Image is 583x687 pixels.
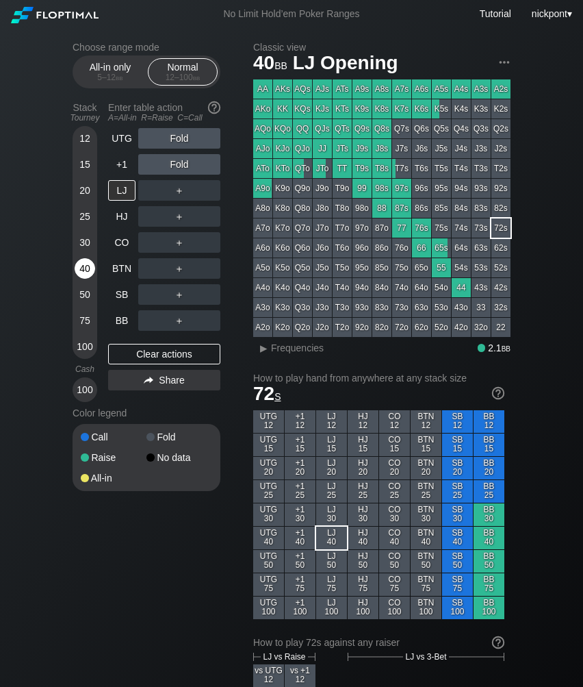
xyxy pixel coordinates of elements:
[348,527,378,549] div: HJ 40
[412,159,431,178] div: T6s
[491,79,510,99] div: A2s
[392,119,411,138] div: Q7s
[108,154,135,175] div: +1
[372,218,391,238] div: 87o
[293,318,312,337] div: Q2o
[352,139,372,158] div: J9s
[474,503,504,526] div: BB 30
[333,119,352,138] div: QTs
[372,139,391,158] div: J8s
[154,73,211,82] div: 12 – 100
[313,199,332,218] div: J8o
[253,298,272,317] div: A3o
[348,550,378,573] div: HJ 50
[411,434,441,456] div: BTN 15
[452,199,471,218] div: 84s
[291,53,400,75] span: LJ Opening
[138,284,220,305] div: ＋
[253,238,272,258] div: A6o
[108,180,135,201] div: LJ
[313,238,332,258] div: J6o
[313,318,332,337] div: J2o
[285,480,315,503] div: +1 25
[253,79,272,99] div: AA
[253,527,284,549] div: UTG 40
[285,503,315,526] div: +1 30
[75,258,95,279] div: 40
[293,278,312,297] div: Q4o
[108,284,135,305] div: SB
[81,73,139,82] div: 5 – 12
[73,402,220,424] div: Color legend
[452,99,471,118] div: K4s
[432,79,451,99] div: A5s
[372,79,391,99] div: A8s
[313,119,332,138] div: QJs
[372,99,391,118] div: K8s
[253,318,272,337] div: A2o
[348,503,378,526] div: HJ 30
[316,573,347,596] div: LJ 75
[144,377,153,384] img: share.864f2f62.svg
[253,278,272,297] div: A4o
[333,99,352,118] div: KTs
[73,42,220,53] h2: Choose range mode
[474,480,504,503] div: BB 25
[491,238,510,258] div: 62s
[293,99,312,118] div: KQs
[442,480,473,503] div: SB 25
[471,179,491,198] div: 93s
[313,139,332,158] div: JJ
[474,457,504,479] div: BB 20
[411,503,441,526] div: BTN 30
[313,258,332,277] div: J5o
[333,298,352,317] div: T3o
[253,119,272,138] div: AQo
[432,278,451,297] div: 54o
[432,179,451,198] div: 95s
[146,453,212,462] div: No data
[352,199,372,218] div: 98o
[151,59,214,85] div: Normal
[379,434,410,456] div: CO 15
[253,99,272,118] div: AKo
[273,139,292,158] div: KJo
[293,258,312,277] div: Q5o
[372,258,391,277] div: 85o
[474,573,504,596] div: BB 75
[81,473,146,483] div: All-in
[372,318,391,337] div: 82o
[471,199,491,218] div: 83s
[442,410,473,433] div: SB 12
[273,278,292,297] div: K4o
[313,79,332,99] div: AJs
[432,119,451,138] div: Q5s
[471,278,491,297] div: 43s
[532,8,567,19] span: nickpont
[348,573,378,596] div: HJ 75
[352,298,372,317] div: 93o
[67,97,103,128] div: Stack
[67,113,103,123] div: Tourney
[193,73,200,82] span: bb
[271,342,324,353] span: Frequencies
[352,218,372,238] div: 97o
[316,480,347,503] div: LJ 25
[273,258,292,277] div: K5o
[333,278,352,297] div: T4o
[432,238,451,258] div: 65s
[313,278,332,297] div: J4o
[348,457,378,479] div: HJ 20
[293,159,312,178] div: QTo
[313,159,332,178] div: JTo
[273,298,292,317] div: K3o
[253,573,284,596] div: UTG 75
[471,238,491,258] div: 63s
[273,199,292,218] div: K8o
[81,453,146,462] div: Raise
[11,7,99,23] img: Floptimal logo
[253,139,272,158] div: AJo
[372,119,391,138] div: Q8s
[392,298,411,317] div: 73o
[108,113,220,123] div: A=All-in R=Raise C=Call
